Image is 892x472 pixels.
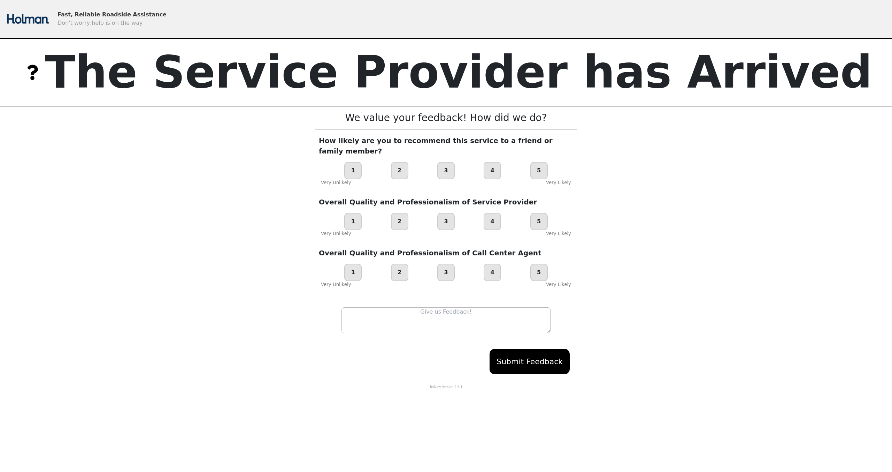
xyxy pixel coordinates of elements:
[45,39,872,106] p: The Service Provider has Arrived
[319,135,573,156] p: How likely are you to recommend this service to a friend or family member?
[437,264,455,281] div: 3
[391,264,408,281] div: 2
[329,112,564,124] h3: We value your feedback! How did we do?
[530,213,548,230] div: 5
[344,213,362,230] div: 1
[319,197,573,207] p: Overall Quality and Professionalism of Service Provider
[530,264,548,281] div: 5
[484,162,501,179] div: 4
[490,349,570,374] button: Submit Feedback
[7,14,49,24] img: trx now logo
[546,179,571,186] div: Very Likely
[321,230,351,237] div: Very Unlikely
[546,230,571,237] div: Very Likely
[530,162,548,179] div: 5
[437,213,455,230] div: 3
[319,248,573,258] p: Overall Quality and Professionalism of Call Center Agent
[321,179,351,186] div: Very Unlikely
[391,213,408,230] div: 2
[437,162,455,179] div: 3
[57,20,143,26] span: Don't worry,help is on the way
[344,162,362,179] div: 1
[484,213,501,230] div: 4
[391,162,408,179] div: 2
[484,264,501,281] div: 4
[321,281,351,288] div: Very Unlikely
[344,264,362,281] div: 1
[20,60,45,85] img: trx now logo
[57,11,167,18] strong: Fast, Reliable Roadside Assistance
[546,281,571,288] div: Very Likely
